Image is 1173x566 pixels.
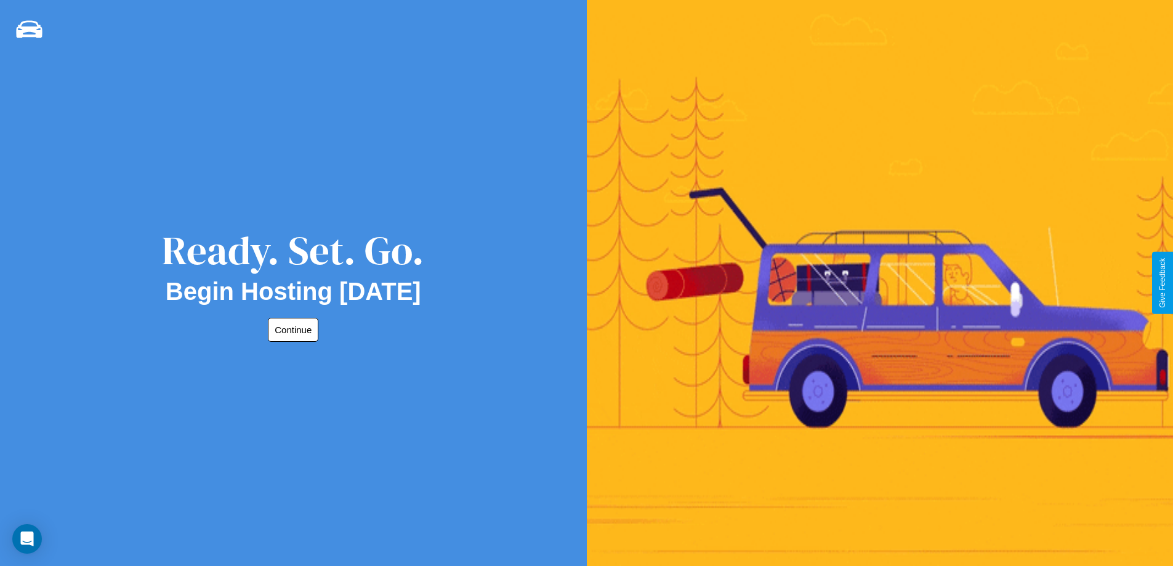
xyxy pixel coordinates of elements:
button: Continue [268,318,318,342]
div: Open Intercom Messenger [12,524,42,554]
div: Give Feedback [1158,258,1167,308]
div: Ready. Set. Go. [162,223,424,278]
h2: Begin Hosting [DATE] [166,278,421,305]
